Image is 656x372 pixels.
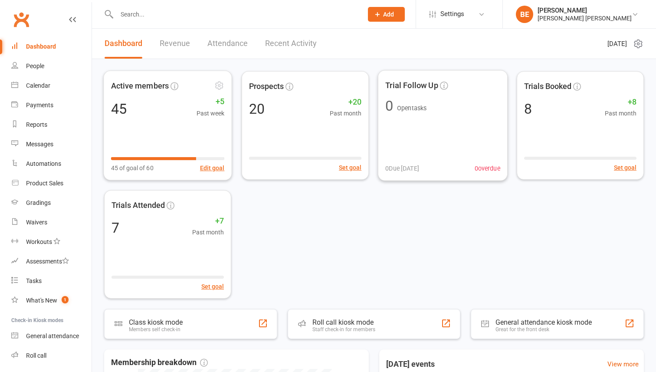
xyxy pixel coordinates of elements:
[26,277,42,284] div: Tasks
[105,29,142,59] a: Dashboard
[538,7,632,14] div: [PERSON_NAME]
[11,291,92,310] a: What's New1
[368,7,405,22] button: Add
[265,29,317,59] a: Recent Activity
[11,154,92,174] a: Automations
[192,215,224,227] span: +7
[11,56,92,76] a: People
[11,252,92,271] a: Assessments
[26,219,47,226] div: Waivers
[440,4,464,24] span: Settings
[397,105,426,112] span: Open tasks
[26,332,79,339] div: General attendance
[495,318,592,326] div: General attendance kiosk mode
[26,82,50,89] div: Calendar
[207,29,248,59] a: Attendance
[524,80,571,93] span: Trials Booked
[112,221,119,235] div: 7
[605,109,636,118] span: Past month
[607,359,639,369] a: View more
[249,102,265,116] div: 20
[62,296,69,303] span: 1
[26,141,53,148] div: Messages
[26,352,46,359] div: Roll call
[112,199,165,212] span: Trials Attended
[160,29,190,59] a: Revenue
[538,14,632,22] div: [PERSON_NAME] [PERSON_NAME]
[26,121,47,128] div: Reports
[26,160,61,167] div: Automations
[11,213,92,232] a: Waivers
[10,9,32,30] a: Clubworx
[339,163,361,172] button: Set goal
[11,346,92,365] a: Roll call
[312,318,375,326] div: Roll call kiosk mode
[129,318,183,326] div: Class kiosk mode
[111,356,208,369] span: Membership breakdown
[114,8,357,20] input: Search...
[11,271,92,291] a: Tasks
[26,180,63,187] div: Product Sales
[475,163,500,173] span: 0 overdue
[111,79,169,92] span: Active members
[11,37,92,56] a: Dashboard
[385,99,393,113] div: 0
[26,297,57,304] div: What's New
[524,102,532,116] div: 8
[312,326,375,332] div: Staff check-in for members
[201,282,224,291] button: Set goal
[129,326,183,332] div: Members self check-in
[200,163,225,173] button: Edit goal
[379,356,442,372] h3: [DATE] events
[385,79,438,92] span: Trial Follow Up
[26,63,44,69] div: People
[495,326,592,332] div: Great for the front desk
[330,109,361,118] span: Past month
[330,96,361,109] span: +20
[516,6,533,23] div: BE
[605,96,636,109] span: +8
[111,102,127,115] div: 45
[11,76,92,95] a: Calendar
[383,11,394,18] span: Add
[26,258,69,265] div: Assessments
[111,163,154,173] span: 45 of goal of 60
[11,326,92,346] a: General attendance kiosk mode
[197,108,225,118] span: Past week
[11,95,92,115] a: Payments
[26,102,53,109] div: Payments
[249,80,284,92] span: Prospects
[26,43,56,50] div: Dashboard
[614,163,636,172] button: Set goal
[607,39,627,49] span: [DATE]
[197,95,225,108] span: +5
[11,193,92,213] a: Gradings
[11,135,92,154] a: Messages
[385,163,419,173] span: 0 Due [DATE]
[11,115,92,135] a: Reports
[26,238,52,245] div: Workouts
[11,174,92,193] a: Product Sales
[11,232,92,252] a: Workouts
[192,227,224,237] span: Past month
[26,199,51,206] div: Gradings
